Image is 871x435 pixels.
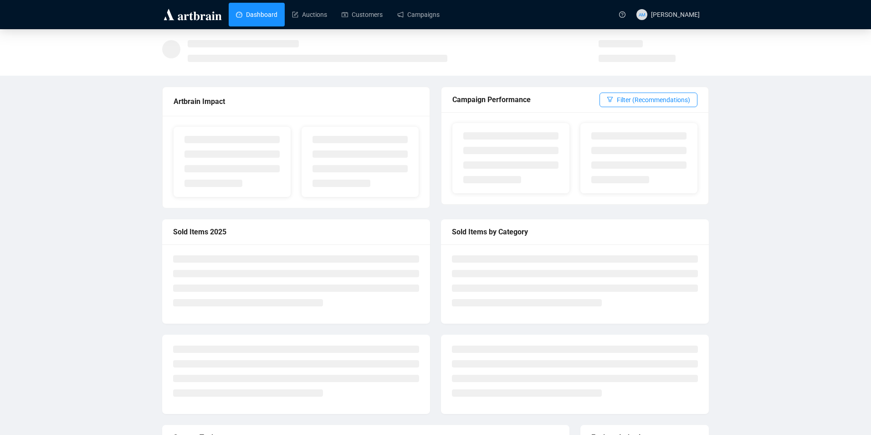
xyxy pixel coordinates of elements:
a: Dashboard [236,3,277,26]
img: logo [162,7,223,22]
span: AM [638,10,645,18]
a: Customers [342,3,383,26]
div: Sold Items by Category [452,226,698,238]
a: Auctions [292,3,327,26]
span: question-circle [619,11,625,18]
div: Sold Items 2025 [173,226,419,238]
span: [PERSON_NAME] [651,11,700,18]
span: Filter (Recommendations) [617,95,690,105]
button: Filter (Recommendations) [599,93,697,107]
div: Artbrain Impact [174,96,419,107]
span: filter [607,96,613,103]
div: Campaign Performance [452,94,599,105]
a: Campaigns [397,3,440,26]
